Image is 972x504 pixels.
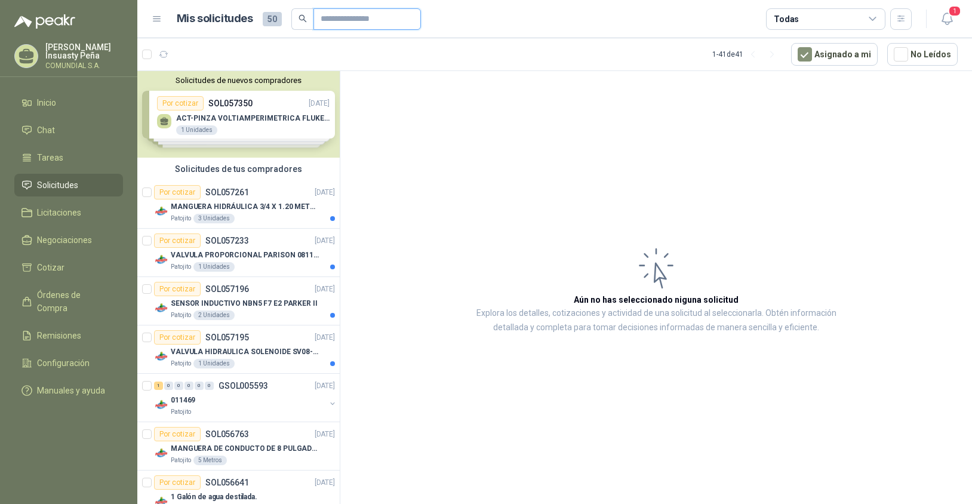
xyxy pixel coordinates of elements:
p: [DATE] [315,187,335,198]
p: Patojito [171,359,191,368]
div: 1 - 41 de 41 [712,45,782,64]
span: Inicio [37,96,56,109]
div: Por cotizar [154,185,201,199]
span: Licitaciones [37,206,81,219]
img: Company Logo [154,204,168,219]
p: Patojito [171,214,191,223]
div: 1 Unidades [193,262,235,272]
p: SENSOR INDUCTIVO NBN5 F7 E2 PARKER II [171,298,318,309]
span: Solicitudes [37,179,78,192]
a: Remisiones [14,324,123,347]
a: Tareas [14,146,123,169]
p: COMUNDIAL S.A. [45,62,123,69]
div: 0 [195,382,204,390]
div: 5 Metros [193,456,227,465]
p: [DATE] [315,235,335,247]
p: Patojito [171,262,191,272]
a: Chat [14,119,123,142]
p: [PERSON_NAME] Insuasty Peña [45,43,123,60]
a: Por cotizarSOL056763[DATE] Company LogoMANGUERA DE CONDUCTO DE 8 PULGADAS DE ALAMBRE DE ACERO PUP... [137,422,340,471]
img: Company Logo [154,398,168,412]
p: MANGUERA DE CONDUCTO DE 8 PULGADAS DE ALAMBRE DE ACERO PU [171,443,319,454]
span: Configuración [37,357,90,370]
p: SOL056763 [205,430,249,438]
p: SOL057261 [205,188,249,196]
button: No Leídos [887,43,958,66]
a: Por cotizarSOL057195[DATE] Company LogoVALVULA HIDRAULICA SOLENOIDE SV08-20Patojito1 Unidades [137,325,340,374]
a: Inicio [14,91,123,114]
a: Licitaciones [14,201,123,224]
span: Tareas [37,151,63,164]
p: Patojito [171,407,191,417]
p: SOL057196 [205,285,249,293]
a: 1 0 0 0 0 0 GSOL005593[DATE] Company Logo011469Patojito [154,379,337,417]
div: Por cotizar [154,475,201,490]
span: Órdenes de Compra [37,288,112,315]
p: GSOL005593 [219,382,268,390]
span: Remisiones [37,329,81,342]
div: Por cotizar [154,233,201,248]
p: Patojito [171,311,191,320]
img: Logo peakr [14,14,75,29]
p: VALVULA PROPORCIONAL PARISON 0811404612 / 4WRPEH6C4 REXROTH [171,250,319,261]
div: Todas [774,13,799,26]
span: search [299,14,307,23]
a: Negociaciones [14,229,123,251]
a: Órdenes de Compra [14,284,123,319]
a: Por cotizarSOL057261[DATE] Company LogoMANGUERA HIDRÁULICA 3/4 X 1.20 METROS DE LONGITUD HR-HR-AC... [137,180,340,229]
p: 011469 [171,395,195,406]
img: Company Logo [154,253,168,267]
a: Solicitudes [14,174,123,196]
div: 1 Unidades [193,359,235,368]
p: MANGUERA HIDRÁULICA 3/4 X 1.20 METROS DE LONGITUD HR-HR-ACOPLADA [171,201,319,213]
span: 50 [263,12,282,26]
span: 1 [948,5,961,17]
img: Company Logo [154,446,168,460]
button: 1 [936,8,958,30]
p: Explora los detalles, cotizaciones y actividad de una solicitud al seleccionarla. Obtén informaci... [460,306,853,335]
div: 1 [154,382,163,390]
div: Solicitudes de nuevos compradoresPor cotizarSOL057350[DATE] ACT-PINZA VOLTIAMPERIMETRICA FLUKE 40... [137,71,340,158]
a: Cotizar [14,256,123,279]
button: Solicitudes de nuevos compradores [142,76,335,85]
div: 0 [164,382,173,390]
div: Por cotizar [154,282,201,296]
span: Chat [37,124,55,137]
p: Patojito [171,456,191,465]
p: [DATE] [315,380,335,392]
div: Solicitudes de tus compradores [137,158,340,180]
p: [DATE] [315,477,335,488]
span: Manuales y ayuda [37,384,105,397]
div: 0 [184,382,193,390]
p: [DATE] [315,429,335,440]
p: [DATE] [315,284,335,295]
a: Manuales y ayuda [14,379,123,402]
p: SOL057233 [205,236,249,245]
span: Cotizar [37,261,64,274]
p: 1 Galón de agua destilada. [171,491,257,503]
img: Company Logo [154,349,168,364]
h3: Aún no has seleccionado niguna solicitud [574,293,739,306]
div: 0 [174,382,183,390]
a: Por cotizarSOL057196[DATE] Company LogoSENSOR INDUCTIVO NBN5 F7 E2 PARKER IIPatojito2 Unidades [137,277,340,325]
a: Por cotizarSOL057233[DATE] Company LogoVALVULA PROPORCIONAL PARISON 0811404612 / 4WRPEH6C4 REXROT... [137,229,340,277]
a: Configuración [14,352,123,374]
div: Por cotizar [154,427,201,441]
img: Company Logo [154,301,168,315]
p: SOL057195 [205,333,249,342]
div: 3 Unidades [193,214,235,223]
p: VALVULA HIDRAULICA SOLENOIDE SV08-20 [171,346,319,358]
button: Asignado a mi [791,43,878,66]
h1: Mis solicitudes [177,10,253,27]
div: 0 [205,382,214,390]
p: [DATE] [315,332,335,343]
div: 2 Unidades [193,311,235,320]
span: Negociaciones [37,233,92,247]
p: SOL056641 [205,478,249,487]
div: Por cotizar [154,330,201,345]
